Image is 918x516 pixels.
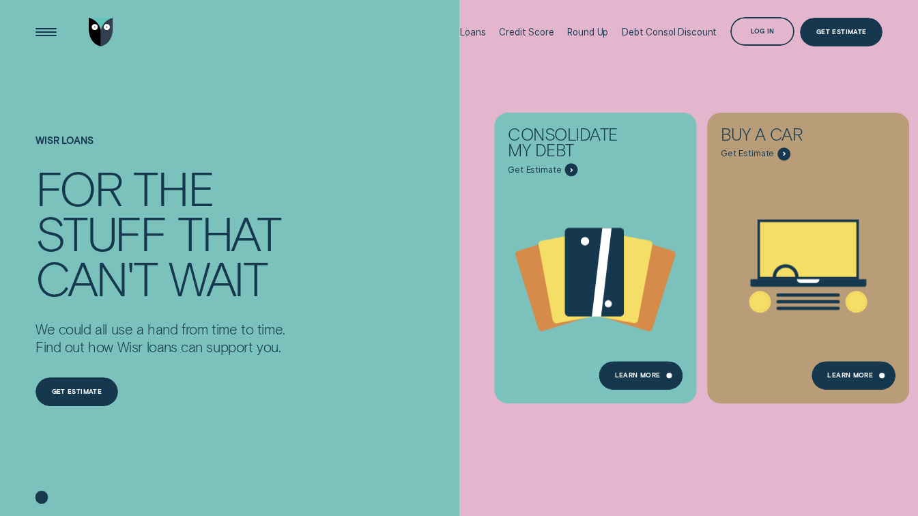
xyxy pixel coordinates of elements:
[35,210,166,255] div: stuff
[721,126,850,147] div: Buy a car
[89,18,113,46] img: Wisr
[31,18,60,46] button: Open Menu
[707,113,909,395] a: Buy a car - Learn more
[567,27,608,38] div: Round Up
[35,377,118,406] a: Get estimate
[508,126,637,164] div: Consolidate my debt
[177,210,281,255] div: that
[812,361,895,390] a: Learn More
[133,164,213,210] div: the
[35,321,285,356] p: We could all use a hand from time to time. Find out how Wisr loans can support you.
[622,27,717,38] div: Debt Consol Discount
[730,17,794,46] button: Log in
[508,164,562,175] span: Get Estimate
[35,164,285,300] h4: For the stuff that can't wait
[499,27,554,38] div: Credit Score
[721,149,775,160] span: Get Estimate
[494,113,696,395] a: Consolidate my debt - Learn more
[35,135,285,164] h1: Wisr loans
[800,18,883,46] a: Get Estimate
[169,255,267,300] div: wait
[599,361,683,390] a: Learn more
[460,27,485,38] div: Loans
[35,164,121,210] div: For
[35,255,157,300] div: can't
